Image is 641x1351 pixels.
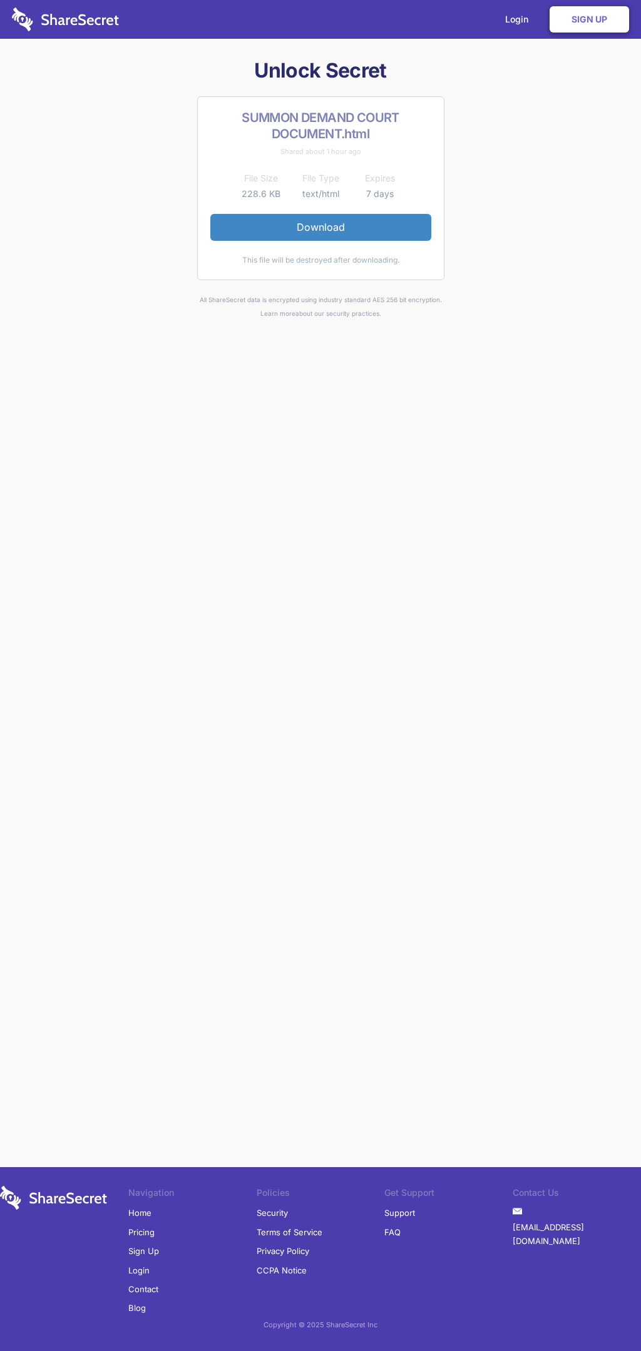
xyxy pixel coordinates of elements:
[291,171,351,186] th: File Type
[257,1186,385,1203] li: Policies
[210,253,431,267] div: This file will be destroyed after downloading.
[12,8,119,31] img: logo-wordmark-white-trans-d4663122ce5f474addd5e946df7df03e33cb6a1c49d2221995e7729f52c070b2.svg
[128,1242,159,1260] a: Sign Up
[210,144,431,158] div: Shared about 1 hour ago
[513,1186,641,1203] li: Contact Us
[128,1203,151,1222] a: Home
[384,1186,513,1203] li: Get Support
[128,1223,155,1242] a: Pricing
[351,186,410,201] td: 7 days
[210,109,431,142] h2: SUMMON DEMAND COURT DOCUMENT.html
[384,1223,401,1242] a: FAQ
[257,1242,309,1260] a: Privacy Policy
[128,1261,150,1280] a: Login
[260,310,295,317] a: Learn more
[232,186,291,201] td: 228.6 KB
[257,1223,322,1242] a: Terms of Service
[257,1261,307,1280] a: CCPA Notice
[128,1298,146,1317] a: Blog
[210,214,431,240] a: Download
[128,1186,257,1203] li: Navigation
[384,1203,415,1222] a: Support
[513,1218,641,1251] a: [EMAIL_ADDRESS][DOMAIN_NAME]
[128,1280,158,1298] a: Contact
[257,1203,288,1222] a: Security
[550,6,629,33] a: Sign Up
[291,186,351,201] td: text/html
[351,171,410,186] th: Expires
[232,171,291,186] th: File Size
